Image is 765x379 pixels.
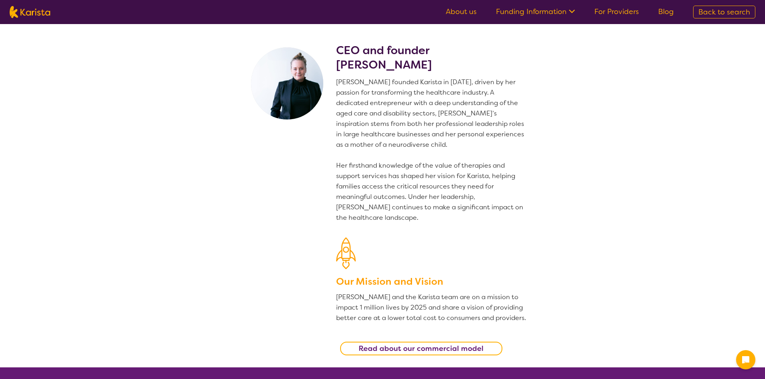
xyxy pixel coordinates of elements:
h2: CEO and founder [PERSON_NAME] [336,43,527,72]
h3: Our Mission and Vision [336,274,527,289]
img: Karista logo [10,6,50,18]
a: For Providers [594,7,639,16]
img: Our Mission [336,237,356,269]
a: About us [446,7,477,16]
b: Read about our commercial model [359,344,483,353]
a: Funding Information [496,7,575,16]
p: [PERSON_NAME] founded Karista in [DATE], driven by her passion for transforming the healthcare in... [336,77,527,223]
a: Back to search [693,6,755,18]
a: Blog [658,7,674,16]
span: Back to search [698,7,750,17]
p: [PERSON_NAME] and the Karista team are on a mission to impact 1 million lives by 2025 and share a... [336,292,527,323]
